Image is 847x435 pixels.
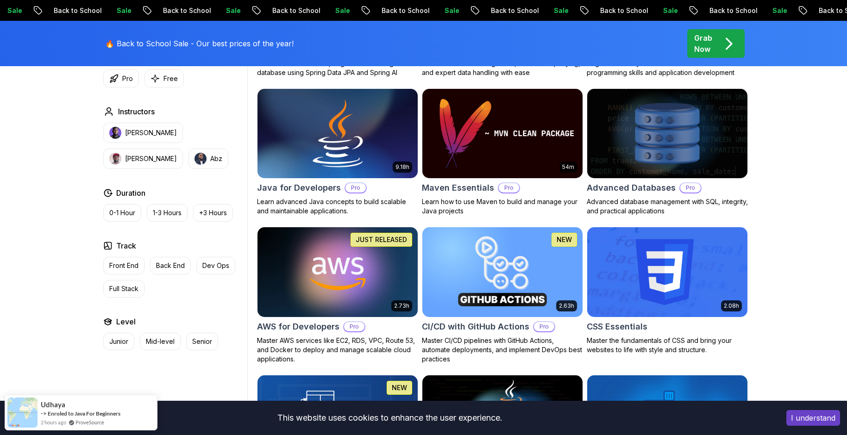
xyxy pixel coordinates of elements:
[147,204,188,222] button: 1-3 Hours
[534,322,554,331] p: Pro
[680,183,701,193] p: Pro
[587,181,676,194] h2: Advanced Databases
[257,320,339,333] h2: AWS for Developers
[48,410,120,417] a: Enroled to Java For Beginners
[587,227,748,354] a: CSS Essentials card2.08hCSS EssentialsMaster the fundamentals of CSS and bring your websites to l...
[443,6,506,15] p: Back to School
[422,227,583,317] img: CI/CD with GitHub Actions card
[257,88,418,216] a: Java for Developers card9.18hJava for DevelopersProLearn advanced Java concepts to build scalable...
[199,208,227,217] p: +3 Hours
[661,6,724,15] p: Back to School
[7,408,772,428] div: This website uses cookies to enhance the user experience.
[210,154,222,163] p: Abz
[150,257,191,274] button: Back End
[422,320,529,333] h2: CI/CD with GitHub Actions
[103,280,144,298] button: Full Stack
[587,197,748,216] p: Advanced database management with SQL, integrity, and practical applications
[41,410,47,417] span: ->
[253,87,421,180] img: Java for Developers card
[109,208,135,217] p: 0-1 Hour
[562,163,574,171] p: 54m
[257,227,418,364] a: AWS for Developers card2.73hJUST RELEASEDAWS for DevelopersProMaster AWS services like EC2, RDS, ...
[118,106,155,117] h2: Instructors
[41,418,66,426] span: 2 hours ago
[103,69,139,87] button: Pro
[615,6,645,15] p: Sale
[109,127,121,139] img: instructor img
[140,333,181,350] button: Mid-level
[188,149,228,169] button: instructor imgAbz
[587,59,748,77] p: Beginner-friendly Java course for essential programming skills and application development
[422,197,583,216] p: Learn how to use Maven to build and manage your Java projects
[156,261,185,270] p: Back End
[122,74,133,83] p: Pro
[178,6,207,15] p: Sale
[163,74,178,83] p: Free
[422,227,583,364] a: CI/CD with GitHub Actions card2.63hNEWCI/CD with GitHub ActionsProMaster CI/CD pipelines with Git...
[396,6,426,15] p: Sale
[587,336,748,354] p: Master the fundamentals of CSS and bring your websites to life with style and structure.
[103,257,144,274] button: Front End
[771,6,834,15] p: Back to School
[69,6,98,15] p: Sale
[257,181,341,194] h2: Java for Developers
[557,235,572,244] p: NEW
[103,333,134,350] button: Junior
[103,204,141,222] button: 0-1 Hour
[105,38,294,49] p: 🔥 Back to School Sale - Our best prices of the year!
[7,398,38,428] img: provesource social proof notification image
[587,89,747,179] img: Advanced Databases card
[552,6,615,15] p: Back to School
[202,261,229,270] p: Dev Ops
[422,89,583,179] img: Maven Essentials card
[224,6,287,15] p: Back to School
[395,163,409,171] p: 9.18h
[116,240,136,251] h2: Track
[257,336,418,364] p: Master AWS services like EC2, RDS, VPC, Route 53, and Docker to deploy and manage scalable cloud ...
[116,316,136,327] h2: Level
[144,69,184,87] button: Free
[192,337,212,346] p: Senior
[6,6,69,15] p: Back to School
[786,410,840,426] button: Accept cookies
[186,333,218,350] button: Senior
[356,235,407,244] p: JUST RELEASED
[724,302,739,310] p: 2.08h
[109,261,138,270] p: Front End
[587,320,647,333] h2: CSS Essentials
[394,302,409,310] p: 2.73h
[257,59,418,77] p: Build a CRUD API with Spring Boot and PostgreSQL database using Spring Data JPA and Spring AI
[116,187,145,199] h2: Duration
[587,88,748,216] a: Advanced Databases cardAdvanced DatabasesProAdvanced database management with SQL, integrity, and...
[153,208,182,217] p: 1-3 Hours
[422,88,583,216] a: Maven Essentials card54mMaven EssentialsProLearn how to use Maven to build and manage your Java p...
[103,123,183,143] button: instructor img[PERSON_NAME]
[345,183,366,193] p: Pro
[75,418,104,426] a: ProveSource
[125,154,177,163] p: [PERSON_NAME]
[196,257,235,274] button: Dev Ops
[694,32,712,55] p: Grab Now
[422,59,583,77] p: Master database management, advanced querying, and expert data handling with ease
[146,337,175,346] p: Mid-level
[125,128,177,137] p: [PERSON_NAME]
[257,227,418,317] img: AWS for Developers card
[344,322,364,331] p: Pro
[422,336,583,364] p: Master CI/CD pipelines with GitHub Actions, automate deployments, and implement DevOps best pract...
[587,227,747,317] img: CSS Essentials card
[499,183,519,193] p: Pro
[41,401,65,409] span: Udhaya
[559,302,574,310] p: 2.63h
[109,337,128,346] p: Junior
[506,6,535,15] p: Sale
[333,6,396,15] p: Back to School
[194,153,207,165] img: instructor img
[109,284,138,293] p: Full Stack
[109,153,121,165] img: instructor img
[287,6,317,15] p: Sale
[724,6,754,15] p: Sale
[103,149,183,169] button: instructor img[PERSON_NAME]
[115,6,178,15] p: Back to School
[422,181,494,194] h2: Maven Essentials
[392,383,407,392] p: NEW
